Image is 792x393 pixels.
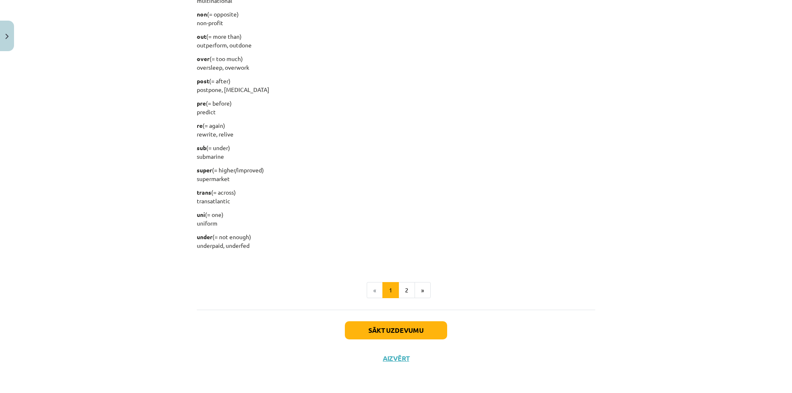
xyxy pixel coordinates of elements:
button: 2 [398,282,415,299]
p: (= under) submarine [197,144,595,161]
p: (= before) predict [197,99,595,116]
p: (= one) uniform [197,210,595,228]
b: re [197,122,203,129]
img: icon-close-lesson-0947bae3869378f0d4975bcd49f059093ad1ed9edebbc8119c70593378902aed.svg [5,34,9,39]
p: (= opposite) non-profit [197,10,595,27]
b: out [197,33,206,40]
b: pre [197,99,206,107]
b: trans [197,188,211,196]
b: sub [197,144,206,151]
b: non [197,10,207,18]
b: over [197,55,210,62]
p: (= again) rewrite, relive [197,121,595,139]
p: (= not enough) underpaid, underfed [197,233,595,250]
button: Sākt uzdevumu [345,321,447,339]
nav: Page navigation example [197,282,595,299]
b: uni [197,211,205,218]
p: (= more than) outperform, outdone [197,32,595,49]
p: (= across) transatlantic [197,188,595,205]
button: 1 [382,282,399,299]
p: (= higher/improved) supermarket [197,166,595,183]
p: (= too much) oversleep, overwork [197,54,595,72]
b: under [197,233,212,240]
button: » [415,282,431,299]
button: Aizvērt [380,354,412,362]
b: super [197,166,212,174]
b: post [197,77,209,85]
p: (= after) postpone, [MEDICAL_DATA] [197,77,595,94]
